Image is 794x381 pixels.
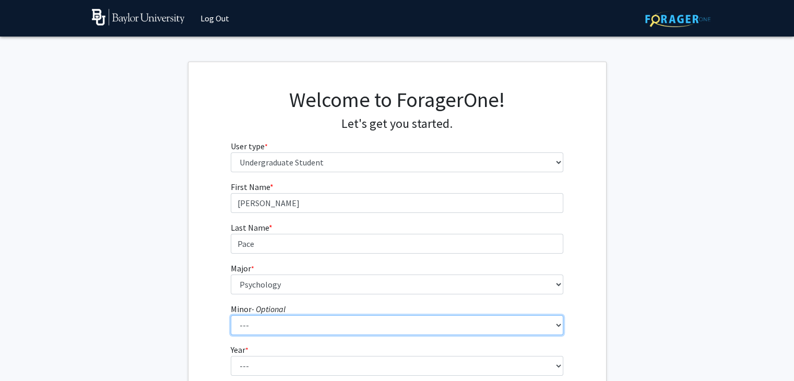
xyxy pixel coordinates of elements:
[231,87,563,112] h1: Welcome to ForagerOne!
[231,343,248,356] label: Year
[645,11,710,27] img: ForagerOne Logo
[231,116,563,132] h4: Let's get you started.
[92,9,185,26] img: Baylor University Logo
[231,222,269,233] span: Last Name
[231,182,270,192] span: First Name
[231,262,254,275] label: Major
[252,304,286,314] i: - Optional
[231,140,268,152] label: User type
[231,303,286,315] label: Minor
